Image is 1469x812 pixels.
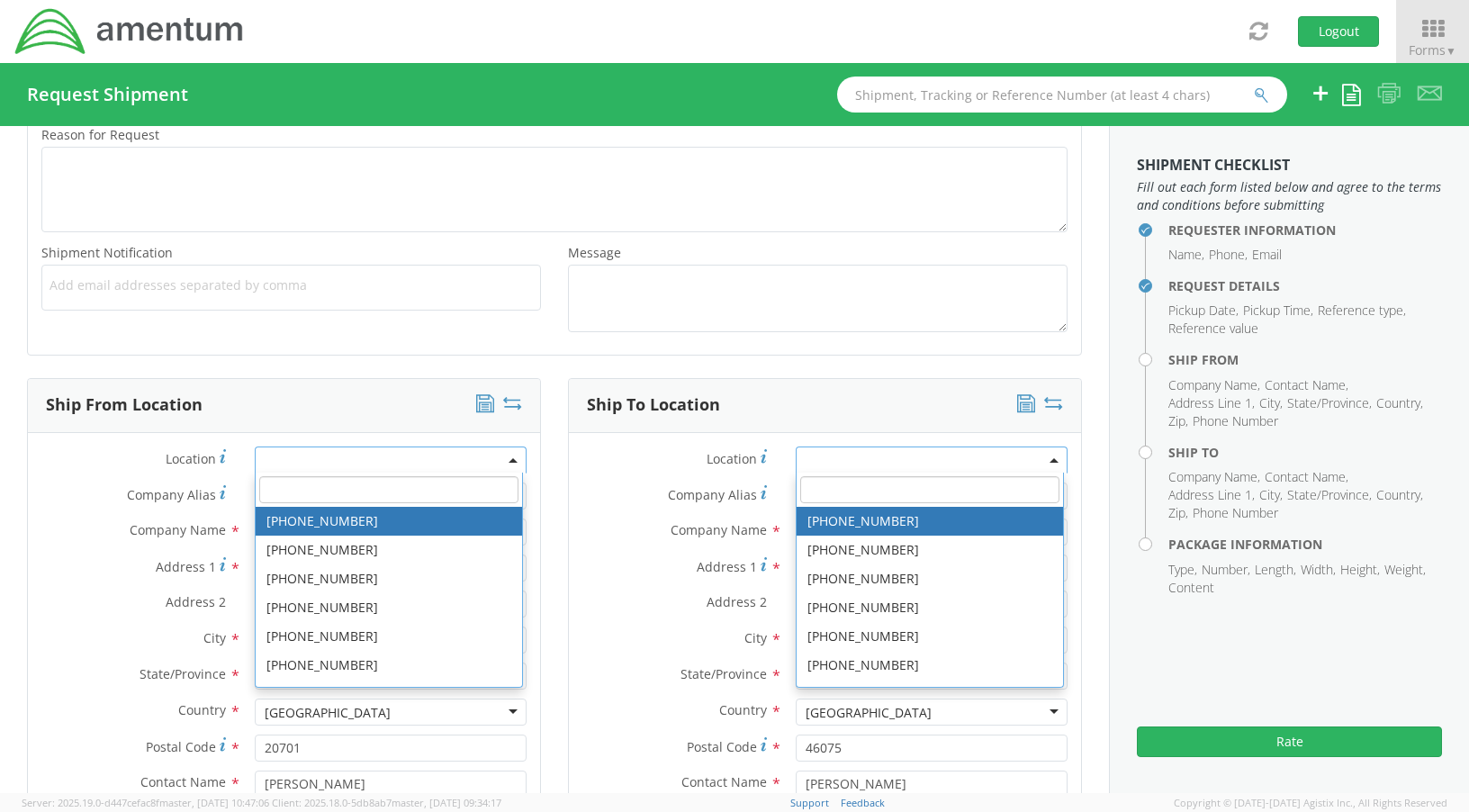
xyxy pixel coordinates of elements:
[668,486,757,503] span: Company Alias
[1259,486,1283,504] li: City
[1301,561,1336,579] li: Width
[140,665,226,682] span: State/Province
[797,680,1063,708] li: [PHONE_NUMBER]
[1168,468,1260,486] li: Company Name
[1137,158,1442,174] h3: Shipment Checklist
[178,701,226,718] span: Country
[1409,41,1456,59] span: Forms
[272,796,501,809] span: Client: 2025.18.0-5db8ab7
[1209,246,1248,264] li: Phone
[22,796,269,809] span: Server: 2025.19.0-d447cefac8f
[1259,394,1283,412] li: City
[1252,246,1282,264] li: Email
[1287,394,1372,412] li: State/Province
[1168,537,1442,551] h4: Package Information
[203,629,226,646] span: City
[1168,561,1197,579] li: Type
[797,593,1063,622] li: [PHONE_NUMBER]
[707,450,757,467] span: Location
[1340,561,1380,579] li: Height
[1376,486,1423,504] li: Country
[680,665,767,682] span: State/Province
[1202,561,1250,579] li: Number
[256,507,522,536] li: [PHONE_NUMBER]
[797,564,1063,593] li: [PHONE_NUMBER]
[797,536,1063,564] li: [PHONE_NUMBER]
[697,558,757,575] span: Address 1
[1168,579,1214,597] li: Content
[256,651,522,680] li: [PHONE_NUMBER]
[256,593,522,622] li: [PHONE_NUMBER]
[265,704,391,722] div: [GEOGRAPHIC_DATA]
[744,629,767,646] span: City
[1243,302,1313,320] li: Pickup Time
[256,680,522,708] li: [PHONE_NUMBER]
[1384,561,1426,579] li: Weight
[1376,394,1423,412] li: Country
[146,738,216,755] span: Postal Code
[1168,246,1204,264] li: Name
[806,704,932,722] div: [GEOGRAPHIC_DATA]
[1168,223,1442,237] h4: Requester Information
[41,126,159,143] span: Reason for Request
[41,244,173,261] span: Shipment Notification
[568,244,621,261] span: Message
[256,564,522,593] li: [PHONE_NUMBER]
[707,593,767,610] span: Address 2
[719,701,767,718] span: Country
[46,396,203,414] h3: Ship From Location
[841,796,885,809] a: Feedback
[1193,504,1278,522] li: Phone Number
[687,738,757,755] span: Postal Code
[166,593,226,610] span: Address 2
[797,507,1063,536] li: [PHONE_NUMBER]
[1298,16,1379,47] button: Logout
[1168,446,1442,459] h4: Ship To
[1168,486,1255,504] li: Address Line 1
[127,486,216,503] span: Company Alias
[1137,726,1442,757] button: Rate
[837,77,1287,113] input: Shipment, Tracking or Reference Number (at least 4 chars)
[587,396,720,414] h3: Ship To Location
[256,622,522,651] li: [PHONE_NUMBER]
[1287,486,1372,504] li: State/Province
[1137,178,1442,214] span: Fill out each form listed below and agree to the terms and conditions before submitting
[797,622,1063,651] li: [PHONE_NUMBER]
[166,450,216,467] span: Location
[50,276,533,294] span: Add email addresses separated by comma
[392,796,501,809] span: master, [DATE] 09:34:17
[1168,412,1188,430] li: Zip
[1318,302,1406,320] li: Reference type
[256,536,522,564] li: [PHONE_NUMBER]
[159,796,269,809] span: master, [DATE] 10:47:06
[1168,394,1255,412] li: Address Line 1
[130,521,226,538] span: Company Name
[681,773,767,790] span: Contact Name
[1168,504,1188,522] li: Zip
[1255,561,1296,579] li: Length
[1265,468,1348,486] li: Contact Name
[671,521,767,538] span: Company Name
[1168,279,1442,293] h4: Request Details
[790,796,829,809] a: Support
[1168,376,1260,394] li: Company Name
[1193,412,1278,430] li: Phone Number
[156,558,216,575] span: Address 1
[1168,302,1239,320] li: Pickup Date
[797,651,1063,680] li: [PHONE_NUMBER]
[27,85,188,104] h4: Request Shipment
[1265,376,1348,394] li: Contact Name
[1168,353,1442,366] h4: Ship From
[1168,320,1258,338] li: Reference value
[140,773,226,790] span: Contact Name
[1446,43,1456,59] span: ▼
[14,6,246,57] img: dyn-intl-logo-049831509241104b2a82.png
[1174,796,1447,810] span: Copyright © [DATE]-[DATE] Agistix Inc., All Rights Reserved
